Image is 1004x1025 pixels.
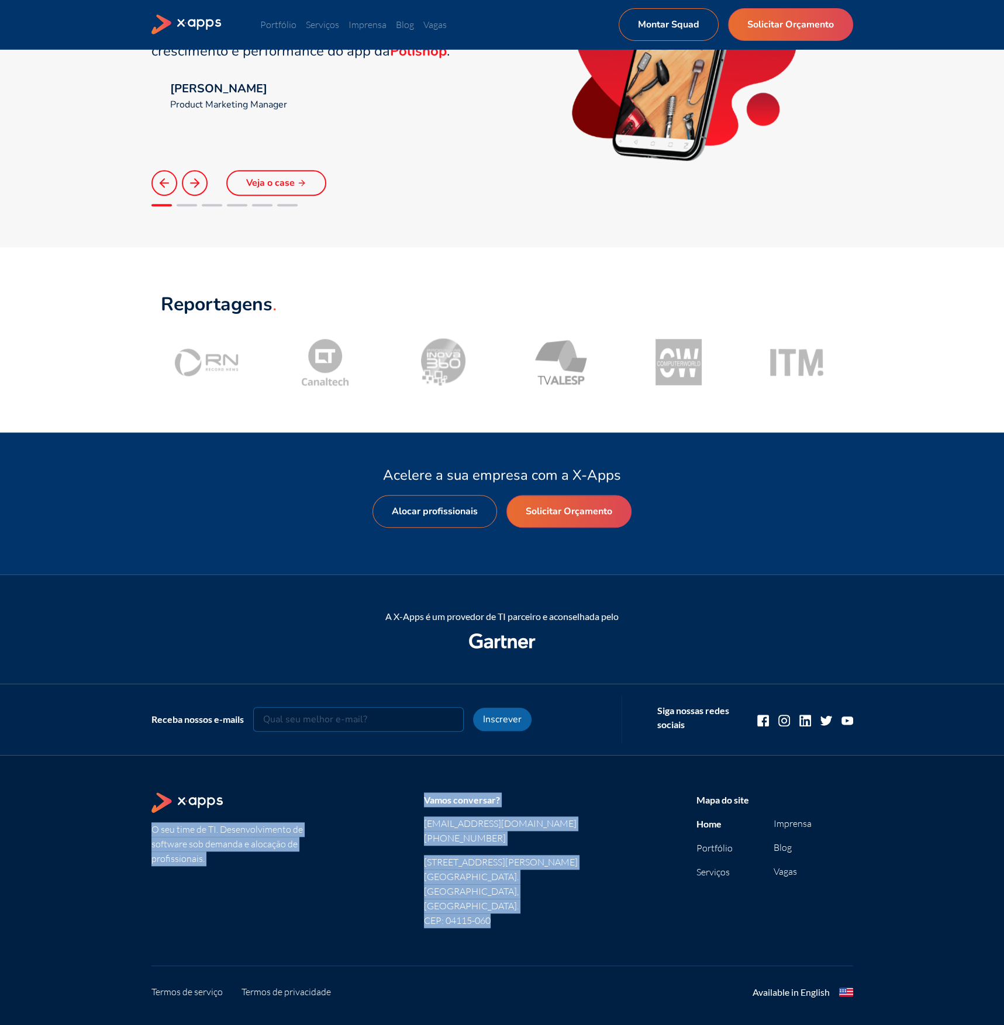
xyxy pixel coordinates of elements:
a: Serviços [696,866,730,878]
a: Portfólio [696,842,733,854]
a: Blog [396,19,414,30]
a: [PHONE_NUMBER] [424,831,581,846]
p: [STREET_ADDRESS][PERSON_NAME] [424,855,581,870]
a: Serviços [306,19,339,30]
a: Available in English [753,985,853,999]
a: Termos de privacidade [241,985,331,999]
a: Alocar profissionais [372,495,497,528]
div: Product Marketing Manager [170,98,287,112]
div: Mapa do site [696,792,853,807]
a: [EMAIL_ADDRESS][DOMAIN_NAME] [424,816,581,831]
a: Vagas [423,19,447,30]
div: A X-Apps é um provedor de TI parceiro e aconselhada pelo [151,610,853,624]
a: Montar Squad [619,8,719,41]
p: CEP: 04115-060 [424,913,581,928]
a: Vagas [774,865,797,877]
div: [PERSON_NAME] [170,80,287,98]
a: Imprensa [774,818,812,829]
a: Termos de serviço [151,985,223,999]
a: Reportagens [161,294,277,320]
div: Vamos conversar? [424,792,581,807]
a: Home [696,818,722,829]
strong: Reportagens [161,292,272,317]
strong: Polishop [390,41,447,60]
a: Blog [774,842,792,853]
a: Veja o case [226,170,326,196]
div: Receba nossos e-mails [151,712,244,726]
div: Available in English [753,985,830,999]
p: [GEOGRAPHIC_DATA]. [GEOGRAPHIC_DATA], [GEOGRAPHIC_DATA]. [424,870,581,913]
a: Portfólio [260,19,296,30]
button: Inscrever [473,708,532,731]
div: Siga nossas redes sociais [657,704,739,732]
a: Solicitar Orçamento [728,8,853,41]
a: Solicitar Orçamento [506,495,632,528]
input: Qual seu melhor e-mail? [253,707,464,732]
section: O seu time de TI. Desenvolvimento de software sob demanda e alocação de profissionais. [151,792,308,928]
a: Imprensa [349,19,387,30]
h4: Acelere a sua empresa com a X-Apps [151,468,853,483]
